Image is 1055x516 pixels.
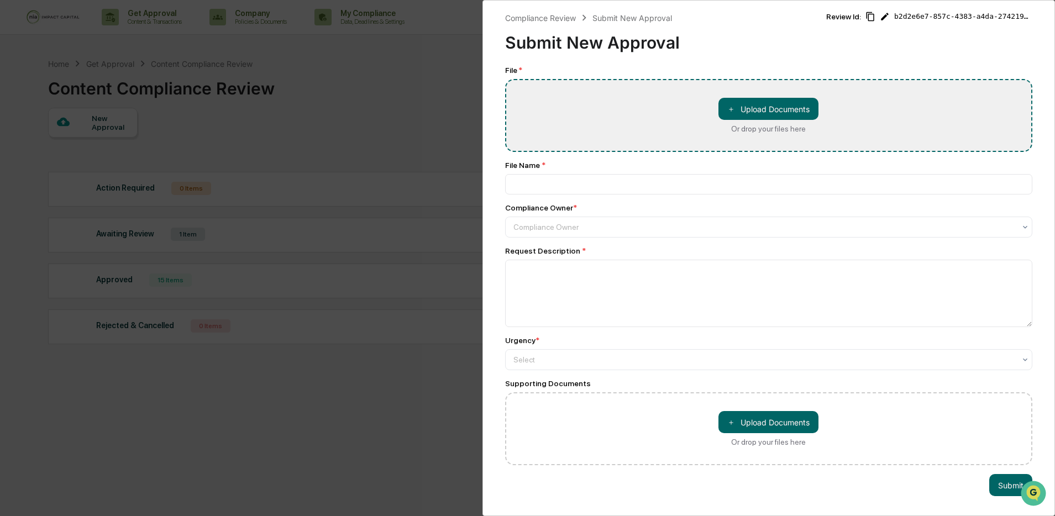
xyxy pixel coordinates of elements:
[865,12,875,22] span: Copy Id
[38,96,140,104] div: We're available if you need us!
[76,135,141,155] a: 🗄️Attestations
[718,98,818,120] button: Or drop your files here
[38,85,181,96] div: Start new chat
[505,24,827,52] div: Submit New Approval
[880,12,890,22] span: Edit Review ID
[22,139,71,150] span: Preclearance
[731,124,806,133] div: Or drop your files here
[7,156,74,176] a: 🔎Data Lookup
[11,23,201,41] p: How can we help?
[727,417,735,428] span: ＋
[91,139,137,150] span: Attestations
[22,160,70,171] span: Data Lookup
[731,438,806,446] div: Or drop your files here
[505,66,1033,75] div: File
[78,187,134,196] a: Powered byPylon
[505,203,577,212] div: Compliance Owner
[11,85,31,104] img: 1746055101610-c473b297-6a78-478c-a979-82029cc54cd1
[989,474,1032,496] button: Submit
[592,13,672,23] div: Submit New Approval
[727,104,735,114] span: ＋
[11,161,20,170] div: 🔎
[826,12,861,21] span: Review Id:
[505,379,1033,388] div: Supporting Documents
[110,187,134,196] span: Pylon
[7,135,76,155] a: 🖐️Preclearance
[11,140,20,149] div: 🖐️
[718,411,818,433] button: Or drop your files here
[505,336,539,345] div: Urgency
[894,12,1032,21] span: b2d2e6e7-857c-4383-a4da-2742195347cb
[1020,480,1049,509] iframe: Open customer support
[505,246,1033,255] div: Request Description
[505,13,576,23] div: Compliance Review
[188,88,201,101] button: Start new chat
[505,161,1033,170] div: File Name
[80,140,89,149] div: 🗄️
